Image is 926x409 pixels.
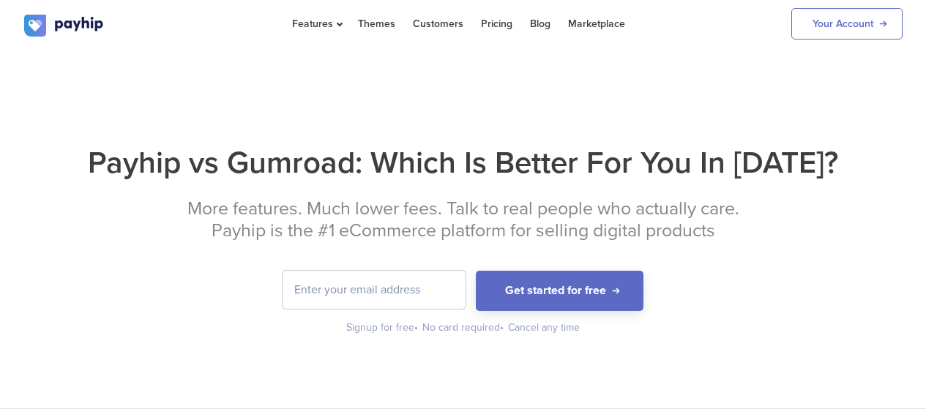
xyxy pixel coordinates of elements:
img: logo.svg [24,15,105,37]
h2: More features. Much lower fees. Talk to real people who actually care. Payhip is the #1 eCommerce... [24,198,903,241]
span: Features [292,18,340,30]
span: • [500,321,504,334]
h1: Payhip vs Gumroad: Which Is Better For You In [DATE]? [24,143,903,183]
div: No card required [422,320,505,335]
span: • [414,321,418,334]
a: Your Account [791,8,903,40]
div: Signup for free [346,320,419,335]
button: Get started for free [476,271,643,311]
input: Enter your email address [283,271,466,309]
div: Cancel any time [508,320,580,335]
